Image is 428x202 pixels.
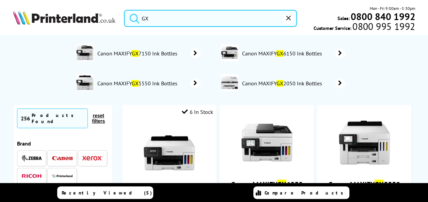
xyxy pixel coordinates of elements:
a: Recently Viewed (5) [57,186,153,199]
a: 0800 840 1992 [349,13,415,20]
img: Ricoh [21,174,42,178]
span: Canon MAXIFY 5550 Ink Bottles [97,80,180,87]
span: Recently Viewed (5) [62,190,152,196]
b: 0800 840 1992 [350,10,415,23]
a: Canon MAXIFYGX6150 Ink Bottles [241,44,345,63]
a: Printerland Logo [13,10,115,26]
a: Compare Products [253,186,349,199]
button: reset filters [88,113,109,124]
input: Search [124,10,297,27]
img: canon-maxify-gx5550-front-small.jpg [339,117,390,168]
img: 6882C027-deptimage.jpg [221,44,238,61]
span: Customer Service: [314,23,415,31]
img: 6880C032-deptimage.jpg [76,44,93,61]
img: Zebra [21,155,42,162]
img: 6179C008-deptimage.jpg [76,74,93,91]
mark: GX [132,50,139,57]
span: Canon MAXIFY 6150 Ink Bottles [241,50,325,57]
a: Canon MAXIFYGX5550 Ink Bottles [97,74,201,92]
img: Canon-GX6050-Front-Closed-Small.jpg [241,117,292,168]
mark: GX [276,80,283,87]
span: Canon MAXIFY 2050 Ink Bottles [241,80,325,87]
div: Products Found [32,112,84,124]
mark: GX [375,180,384,189]
span: Sales: [337,15,349,21]
span: 256 [21,115,30,122]
span: Brand [17,140,31,147]
span: Canon MAXIFY 7150 Ink Bottles [97,50,180,57]
img: Xerox [82,156,103,161]
mark: GX [132,80,139,87]
div: 6 In Stock [182,108,213,115]
img: Printerland Logo [13,10,115,25]
span: Mon - Fri 9:00am - 5:30pm [369,5,415,12]
a: Canon MAXIFYGX6050 MegaTank [231,180,303,199]
img: Canon [52,156,73,161]
span: 0800 995 1992 [351,23,415,30]
a: Canon MAXIFYGX2050 Ink Bottles [241,74,345,92]
img: Printerland [52,174,73,178]
a: Canon MAXIFYGX7150 Ink Bottles [97,44,201,63]
mark: GX [277,180,286,189]
span: Compare Products [265,190,347,196]
img: Canon-GX5050-Front-Main-Small.jpg [144,127,195,178]
a: Canon MAXIFYGX5550 MegaTank [328,180,400,199]
mark: GX [276,50,283,57]
img: GX2050-deptimage.jpg [221,74,238,91]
